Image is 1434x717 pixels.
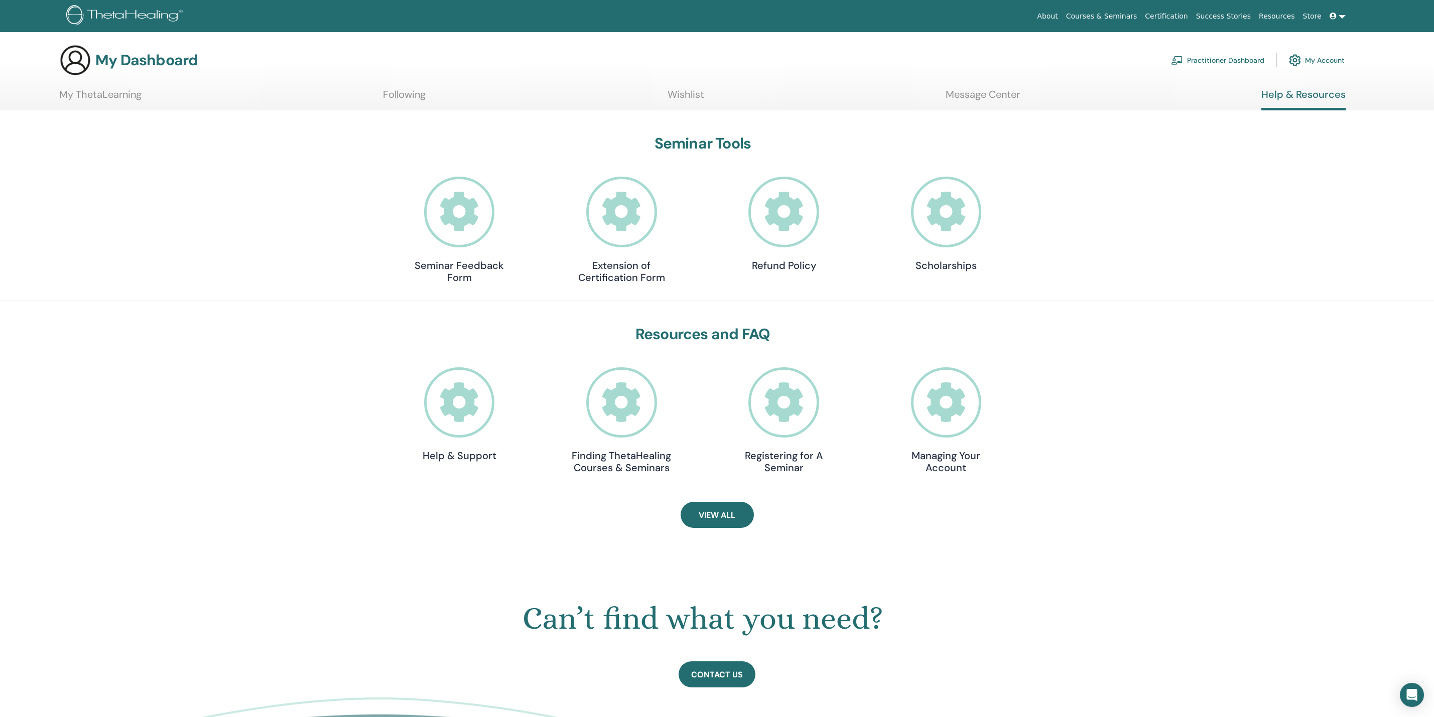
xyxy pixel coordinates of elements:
img: generic-user-icon.jpg [59,44,91,76]
img: cog.svg [1289,52,1301,69]
span: View All [699,510,735,520]
a: Refund Policy [734,177,834,271]
a: Success Stories [1192,7,1255,26]
a: Help & Resources [1261,88,1346,110]
a: Practitioner Dashboard [1171,49,1264,71]
h3: Seminar Tools [409,134,996,153]
h4: Extension of Certification Form [571,259,672,283]
a: Resources [1255,7,1299,26]
a: Message Center [946,88,1020,108]
h3: My Dashboard [95,51,198,69]
a: Following [383,88,426,108]
a: Wishlist [668,88,704,108]
img: logo.png [66,5,186,28]
a: Scholarships [896,177,996,271]
a: Seminar Feedback Form [409,177,509,283]
h4: Registering for A Seminar [734,450,834,474]
a: Help & Support [409,367,509,462]
a: Extension of Certification Form [571,177,672,283]
h4: Finding ThetaHealing Courses & Seminars [571,450,672,474]
a: My Account [1289,49,1345,71]
a: Registering for A Seminar [734,367,834,474]
h4: Managing Your Account [896,450,996,474]
h4: Seminar Feedback Form [409,259,509,283]
span: Contact Us [691,669,743,680]
div: Open Intercom Messenger [1400,683,1424,707]
img: chalkboard-teacher.svg [1171,56,1183,65]
a: Managing Your Account [896,367,996,474]
a: About [1033,7,1062,26]
a: Courses & Seminars [1062,7,1141,26]
a: My ThetaLearning [59,88,142,108]
h3: Resources and FAQ [409,325,996,343]
a: Certification [1141,7,1192,26]
h4: Refund Policy [734,259,834,271]
a: View All [681,502,754,528]
a: Finding ThetaHealing Courses & Seminars [571,367,672,474]
h4: Scholarships [896,259,996,271]
a: Contact Us [679,661,755,687]
h1: Can’t find what you need? [43,600,1362,637]
a: Store [1299,7,1326,26]
h4: Help & Support [409,450,509,462]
